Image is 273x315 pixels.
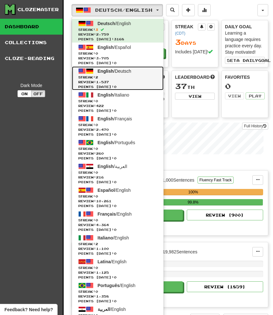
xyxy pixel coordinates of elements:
[98,188,131,193] span: / English
[98,283,136,288] span: / English
[98,164,127,169] span: / العربية
[225,57,265,64] button: Seta dailygoal
[98,235,113,240] span: Italiano
[78,180,157,184] span: Points [DATE]: 0
[95,266,98,270] span: 0
[78,227,157,232] span: Points [DATE]: 0
[78,84,157,89] span: Points [DATE]: 0
[95,99,98,103] span: 0
[72,281,164,305] a: Português/EnglishStreak:0 Review:1,358Points [DATE]:0
[72,66,164,90] a: English/DeutschStreak:2 Review:1,537Points [DATE]:0
[78,99,157,104] span: Streak:
[17,6,59,13] div: Clozemaster
[98,164,114,169] span: English
[72,19,164,43] a: Deutsch/EnglishStreak:3 Review:2,759Points [DATE]:3168
[72,233,164,257] a: Italiano/EnglishStreak:2 Review:1,100Points [DATE]:0
[98,259,127,264] span: / English
[78,299,157,304] span: Points [DATE]: 0
[163,249,197,255] div: 19,982 Sentences
[5,82,58,89] div: Dark Mode
[98,45,131,50] span: / Español
[98,211,116,217] span: Français
[98,188,115,193] span: Español
[78,27,157,32] span: Streak:
[78,151,157,156] span: Review: 260
[98,283,120,288] span: Português
[175,31,185,36] a: (CDT)
[95,242,98,246] span: 2
[78,75,157,80] span: Streak:
[78,175,157,180] span: Review: 216
[78,289,157,294] span: Streak:
[78,32,157,37] span: Review: 2,759
[98,116,132,121] span: / Français
[123,199,263,205] div: 99.8%
[175,82,187,90] span: 37
[225,82,265,90] div: 0
[98,307,110,312] span: العربية
[78,61,157,65] span: Points [DATE]: 0
[242,123,268,130] a: Full History
[95,290,98,293] span: 0
[187,281,263,292] button: Review (1859)
[162,177,194,183] div: 1,000 Sentences
[225,74,265,80] div: Favorites
[95,218,98,222] span: 0
[78,275,157,280] span: Points [DATE]: 0
[78,104,157,108] span: Review: 422
[78,223,157,227] span: Review: 4,364
[78,194,157,199] span: Streak:
[187,210,263,220] button: Review (900)
[72,114,164,138] a: English/FrançaisStreak:0 Review:2,470Points [DATE]:0
[210,74,215,80] span: This week in points, UTC
[95,28,98,31] span: 3
[175,38,215,46] div: Day s
[98,211,132,217] span: / English
[72,138,164,162] a: English/PortuguêsStreak:0 Review:260Points [DATE]:0
[78,108,157,113] span: Points [DATE]: 0
[78,265,157,270] span: Streak:
[98,21,131,26] span: / English
[182,4,195,16] button: Add sentence to collection
[72,43,164,66] a: English/EspañolStreak:0 Review:3,705Points [DATE]:0
[175,49,215,55] div: Includes [DATE]!
[95,171,98,174] span: 0
[78,127,157,132] span: Review: 2,470
[225,30,265,55] div: Learning a language requires practice every day. Stay motivated!
[72,185,164,209] a: Español/EnglishStreak:0 Review:10,261Points [DATE]:0
[78,270,157,275] span: Review: 1,125
[236,58,258,63] span: a daily
[98,116,114,121] span: English
[95,147,98,151] span: 0
[175,37,181,46] span: 3
[95,123,98,127] span: 0
[78,251,157,256] span: Points [DATE]: 0
[166,4,179,16] button: Search sentences
[78,51,157,56] span: Streak:
[98,140,135,145] span: / Português
[98,45,114,50] span: English
[225,23,265,30] div: Daily Goal
[78,146,157,151] span: Streak:
[246,92,265,99] button: Play
[98,21,115,26] span: Deutsch
[72,4,163,16] button: Deutsch/English
[98,235,129,240] span: / English
[95,194,98,198] span: 0
[78,80,157,84] span: Review: 1,537
[98,259,111,264] span: Latina
[72,162,164,185] a: English/العربيةStreak:0 Review:216Points [DATE]:0
[78,204,157,208] span: Points [DATE]: 0
[198,177,234,184] button: Fluency Fast Track
[31,90,45,97] button: Off
[123,189,263,195] div: 100%
[78,242,157,246] span: Streak:
[175,74,210,80] span: Leaderboard
[98,140,114,145] span: English
[72,90,164,114] a: English/ItalianoStreak:0 Review:422Points [DATE]:0
[17,90,31,97] button: On
[225,92,244,99] button: View
[78,132,157,137] span: Points [DATE]: 0
[72,161,268,167] p: In Progress
[175,23,198,36] div: Streak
